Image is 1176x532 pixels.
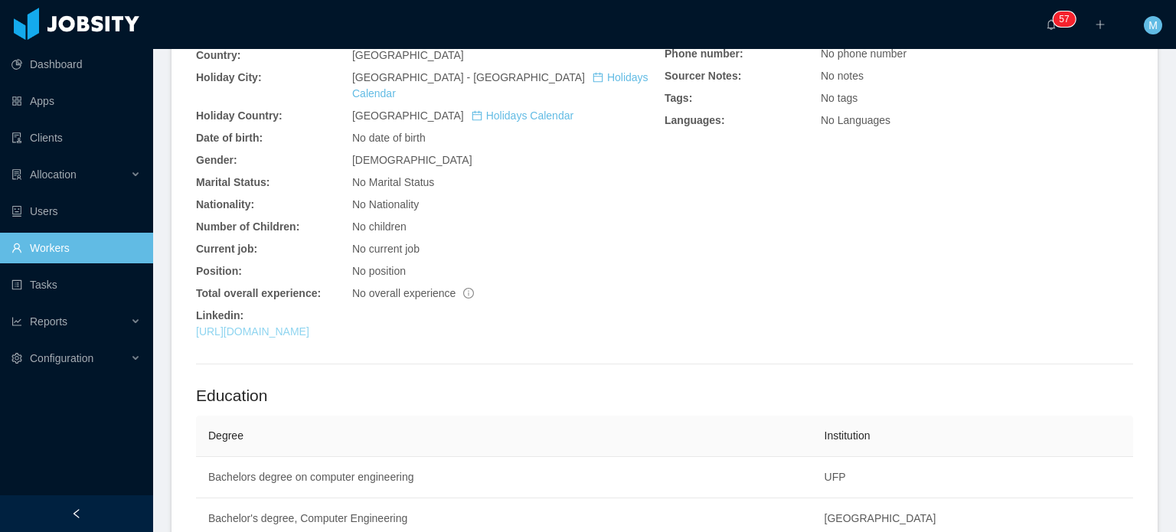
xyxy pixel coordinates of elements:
[196,176,269,188] b: Marital Status:
[208,429,243,442] span: Degree
[196,309,243,321] b: Linkedin:
[1053,11,1075,27] sup: 57
[196,132,263,144] b: Date of birth:
[196,325,309,338] a: [URL][DOMAIN_NAME]
[11,196,141,227] a: icon: robotUsers
[352,132,426,144] span: No date of birth
[1148,16,1158,34] span: M
[196,109,283,122] b: Holiday Country:
[352,265,406,277] span: No position
[196,71,262,83] b: Holiday City:
[352,220,407,233] span: No children
[11,233,141,263] a: icon: userWorkers
[11,86,141,116] a: icon: appstoreApps
[11,169,22,180] i: icon: solution
[1064,11,1070,27] p: 7
[352,198,419,211] span: No Nationality
[1046,19,1057,30] i: icon: bell
[665,47,743,60] b: Phone number:
[11,353,22,364] i: icon: setting
[665,92,692,104] b: Tags:
[196,198,254,211] b: Nationality:
[812,457,1133,498] td: UFP
[352,243,420,255] span: No current job
[1095,19,1106,30] i: icon: plus
[472,110,482,121] i: icon: calendar
[352,71,648,100] span: [GEOGRAPHIC_DATA] - [GEOGRAPHIC_DATA]
[352,287,474,299] span: No overall experience
[352,109,573,122] span: [GEOGRAPHIC_DATA]
[665,114,725,126] b: Languages:
[593,72,603,83] i: icon: calendar
[196,383,1133,408] h2: Education
[11,49,141,80] a: icon: pie-chartDashboard
[352,154,472,166] span: [DEMOGRAPHIC_DATA]
[196,243,257,255] b: Current job:
[1059,11,1064,27] p: 5
[821,114,890,126] span: No Languages
[196,49,240,61] b: Country:
[825,429,871,442] span: Institution
[196,265,242,277] b: Position:
[463,288,474,299] span: info-circle
[30,315,67,328] span: Reports
[196,154,237,166] b: Gender:
[30,352,93,364] span: Configuration
[196,220,299,233] b: Number of Children:
[352,49,464,61] span: [GEOGRAPHIC_DATA]
[11,316,22,327] i: icon: line-chart
[352,176,434,188] span: No Marital Status
[11,269,141,300] a: icon: profileTasks
[821,70,864,82] span: No notes
[472,109,573,122] a: icon: calendarHolidays Calendar
[821,47,906,60] span: No phone number
[821,90,1133,106] div: No tags
[11,122,141,153] a: icon: auditClients
[30,168,77,181] span: Allocation
[196,457,812,498] td: Bachelors degree on computer engineering
[196,287,321,299] b: Total overall experience:
[665,70,741,82] b: Sourcer Notes:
